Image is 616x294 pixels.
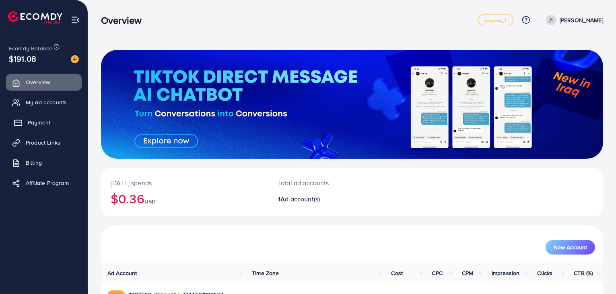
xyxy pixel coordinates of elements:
span: My ad accounts [26,98,67,106]
span: Cost [391,269,403,277]
h3: Overview [101,14,148,26]
a: Product Links [6,135,82,151]
span: Ad Account [107,269,137,277]
span: Ad account(s) [280,195,320,203]
p: [DATE] spends [111,178,259,188]
span: Clicks [538,269,553,277]
span: CTR (%) [574,269,593,277]
img: image [71,55,79,63]
a: Payment [6,114,82,130]
span: $191.08 [9,53,36,64]
span: New Account [554,244,587,250]
span: Billing [26,159,42,167]
button: New Account [546,240,595,255]
span: Time Zone [252,269,279,277]
span: regular_1 [485,18,506,23]
h2: 1 [278,195,384,203]
img: menu [71,15,80,25]
span: CPM [462,269,473,277]
span: Affiliate Program [26,179,69,187]
span: Payment [28,118,50,126]
a: My ad accounts [6,94,82,110]
img: logo [8,11,62,24]
span: Ecomdy Balance [9,44,52,52]
a: regular_1 [478,14,513,26]
span: CPC [432,269,443,277]
a: Billing [6,155,82,171]
p: Total ad accounts [278,178,384,188]
a: Affiliate Program [6,175,82,191]
a: Overview [6,74,82,90]
span: Impression [492,269,520,277]
span: USD [144,197,156,205]
span: Product Links [26,139,60,147]
p: [PERSON_NAME] [560,15,603,25]
iframe: Chat [582,258,610,288]
span: Overview [26,78,50,86]
h2: $0.36 [111,191,259,206]
a: [PERSON_NAME] [543,15,603,25]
